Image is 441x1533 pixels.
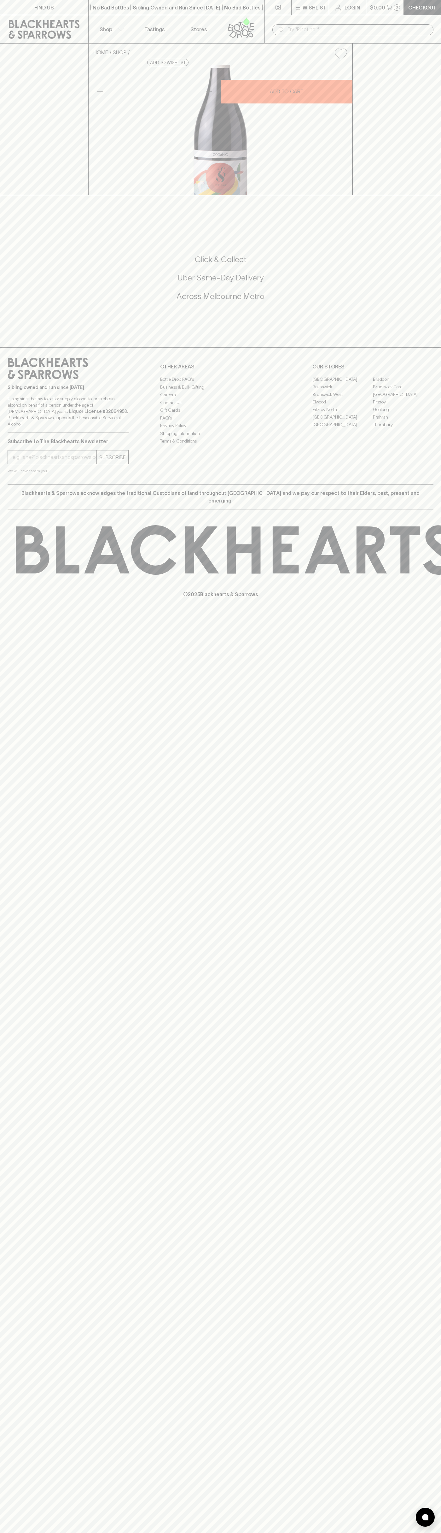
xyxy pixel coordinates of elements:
[373,398,433,406] a: Fitzroy
[8,468,129,474] p: We will never spam you
[312,383,373,391] a: Brunswick
[147,59,189,66] button: Add to wishlist
[373,391,433,398] a: [GEOGRAPHIC_DATA]
[144,26,165,33] p: Tastings
[89,65,352,195] img: 39003.png
[8,273,433,283] h5: Uber Same-Day Delivery
[422,1514,428,1520] img: bubble-icon
[69,409,127,414] strong: Liquor License #32064953
[312,398,373,406] a: Elwood
[396,6,398,9] p: 0
[12,489,429,504] p: Blackhearts & Sparrows acknowledges the traditional Custodians of land throughout [GEOGRAPHIC_DAT...
[113,50,126,55] a: SHOP
[373,413,433,421] a: Prahran
[312,391,373,398] a: Brunswick West
[160,414,281,422] a: FAQ's
[312,421,373,428] a: [GEOGRAPHIC_DATA]
[160,407,281,414] a: Gift Cards
[408,4,437,11] p: Checkout
[312,413,373,421] a: [GEOGRAPHIC_DATA]
[13,452,96,462] input: e.g. jane@blackheartsandsparrows.com.au
[97,450,128,464] button: SUBSCRIBE
[94,50,108,55] a: HOME
[160,430,281,437] a: Shipping Information
[8,254,433,265] h5: Click & Collect
[373,406,433,413] a: Geelong
[332,46,350,62] button: Add to wishlist
[312,406,373,413] a: Fitzroy North
[312,363,433,370] p: OUR STORES
[221,80,352,103] button: ADD TO CART
[8,384,129,391] p: Sibling owned and run since [DATE]
[190,26,207,33] p: Stores
[373,421,433,428] a: Thornbury
[99,454,126,461] p: SUBSCRIBE
[160,391,281,399] a: Careers
[100,26,112,33] p: Shop
[160,383,281,391] a: Business & Bulk Gifting
[303,4,327,11] p: Wishlist
[160,422,281,430] a: Privacy Policy
[373,383,433,391] a: Brunswick East
[160,363,281,370] p: OTHER AREAS
[8,438,129,445] p: Subscribe to The Blackhearts Newsletter
[132,15,177,43] a: Tastings
[8,396,129,427] p: It is against the law to sell or supply alcohol to, or to obtain alcohol on behalf of a person un...
[89,15,133,43] button: Shop
[287,25,428,35] input: Try "Pinot noir"
[8,229,433,335] div: Call to action block
[370,4,385,11] p: $0.00
[8,291,433,302] h5: Across Melbourne Metro
[160,438,281,445] a: Terms & Conditions
[270,88,304,95] p: ADD TO CART
[312,375,373,383] a: [GEOGRAPHIC_DATA]
[160,399,281,406] a: Contact Us
[345,4,360,11] p: Login
[373,375,433,383] a: Braddon
[177,15,221,43] a: Stores
[34,4,54,11] p: FIND US
[160,376,281,383] a: Bottle Drop FAQ's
